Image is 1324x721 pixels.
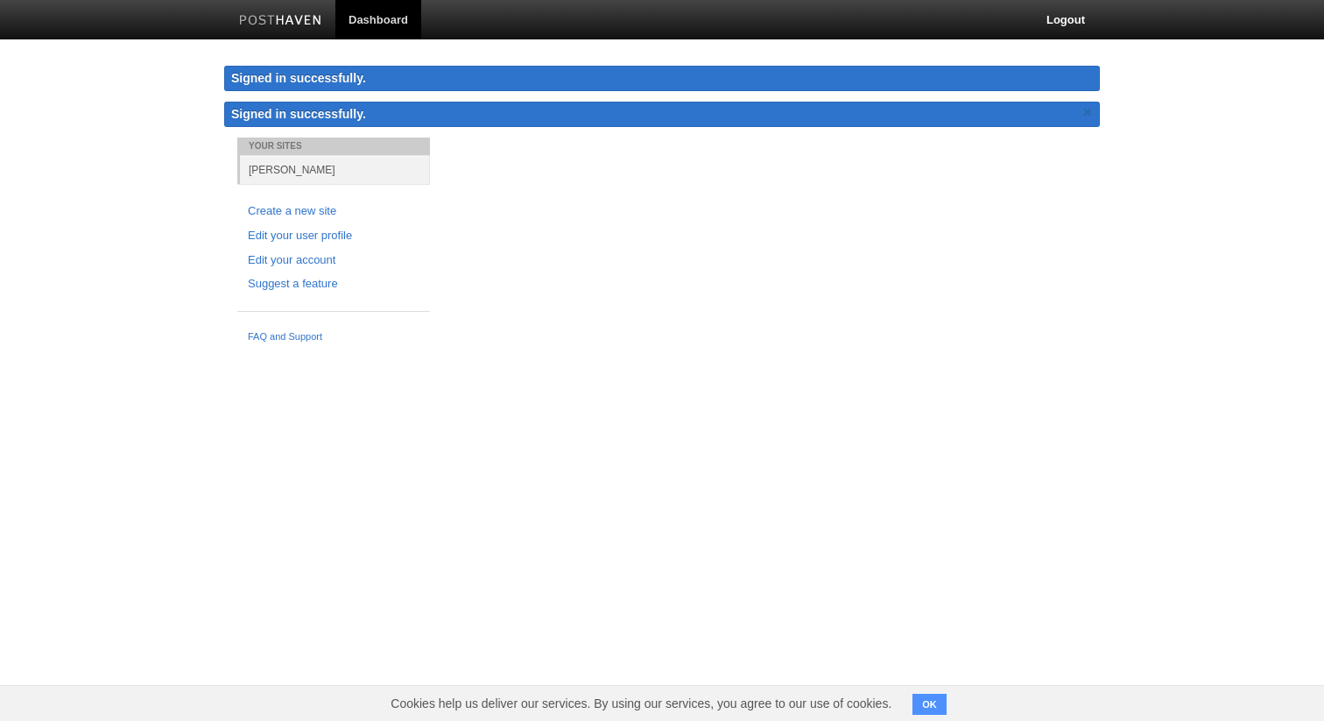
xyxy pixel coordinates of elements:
button: OK [912,694,947,715]
a: Edit your user profile [248,227,419,245]
a: Create a new site [248,202,419,221]
a: Suggest a feature [248,275,419,293]
a: [PERSON_NAME] [240,155,430,184]
li: Your Sites [237,138,430,155]
span: Cookies help us deliver our services. By using our services, you agree to our use of cookies. [373,686,909,721]
a: Edit your account [248,251,419,270]
div: Signed in successfully. [224,66,1100,91]
span: Signed in successfully. [231,107,366,121]
img: Posthaven-bar [239,15,322,28]
a: × [1080,102,1095,124]
a: FAQ and Support [248,329,419,345]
